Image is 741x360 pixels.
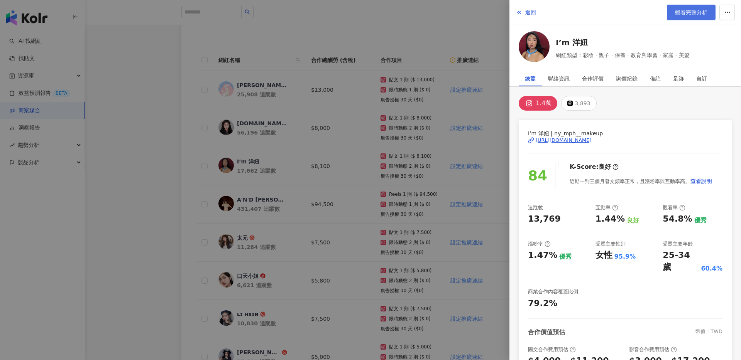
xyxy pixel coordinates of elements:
[536,137,592,144] div: [URL][DOMAIN_NAME]
[701,264,722,273] div: 60.4%
[570,173,712,189] div: 近期一到三個月發文頻率正常，且漲粉率與互動率高。
[663,204,685,211] div: 觀看率
[663,249,699,273] div: 25-34 歲
[519,96,557,111] button: 1.4萬
[629,346,677,353] div: 影音合作費用預估
[575,98,590,109] div: 3,893
[525,71,536,86] div: 總覽
[528,204,543,211] div: 追蹤數
[528,298,557,310] div: 79.2%
[536,98,552,109] div: 1.4萬
[528,129,722,138] span: I’m 洋妞 | ny_mph__makeup
[556,37,690,48] a: I’m 洋妞
[663,241,693,247] div: 受眾主要年齡
[570,163,619,171] div: K-Score :
[528,213,561,225] div: 13,769
[616,71,638,86] div: 詢價紀錄
[559,252,572,261] div: 優秀
[596,241,626,247] div: 受眾主要性別
[528,249,557,261] div: 1.47%
[667,5,716,20] a: 觀看完整分析
[525,9,536,15] span: 返回
[599,163,611,171] div: 良好
[519,31,550,62] img: KOL Avatar
[694,216,707,225] div: 優秀
[519,31,550,65] a: KOL Avatar
[663,213,692,225] div: 54.8%
[528,241,551,247] div: 漲粉率
[596,204,618,211] div: 互動率
[690,173,712,189] button: 查看說明
[696,71,707,86] div: 自訂
[596,249,612,261] div: 女性
[548,71,570,86] div: 聯絡資訊
[528,137,722,144] a: [URL][DOMAIN_NAME]
[650,71,661,86] div: 備註
[614,252,636,261] div: 95.9%
[582,71,604,86] div: 合作評價
[596,213,625,225] div: 1.44%
[675,9,707,15] span: 觀看完整分析
[516,5,536,20] button: 返回
[528,165,547,187] div: 84
[695,328,722,336] div: 幣值：TWD
[561,96,596,111] button: 3,893
[528,346,576,353] div: 圖文合作費用預估
[673,71,684,86] div: 足跡
[528,328,565,336] div: 合作價值預估
[556,51,690,59] span: 網紅類型：彩妝 · 親子 · 保養 · 教育與學習 · 家庭 · 美髮
[690,178,712,184] span: 查看說明
[627,216,639,225] div: 良好
[528,288,578,295] div: 商業合作內容覆蓋比例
